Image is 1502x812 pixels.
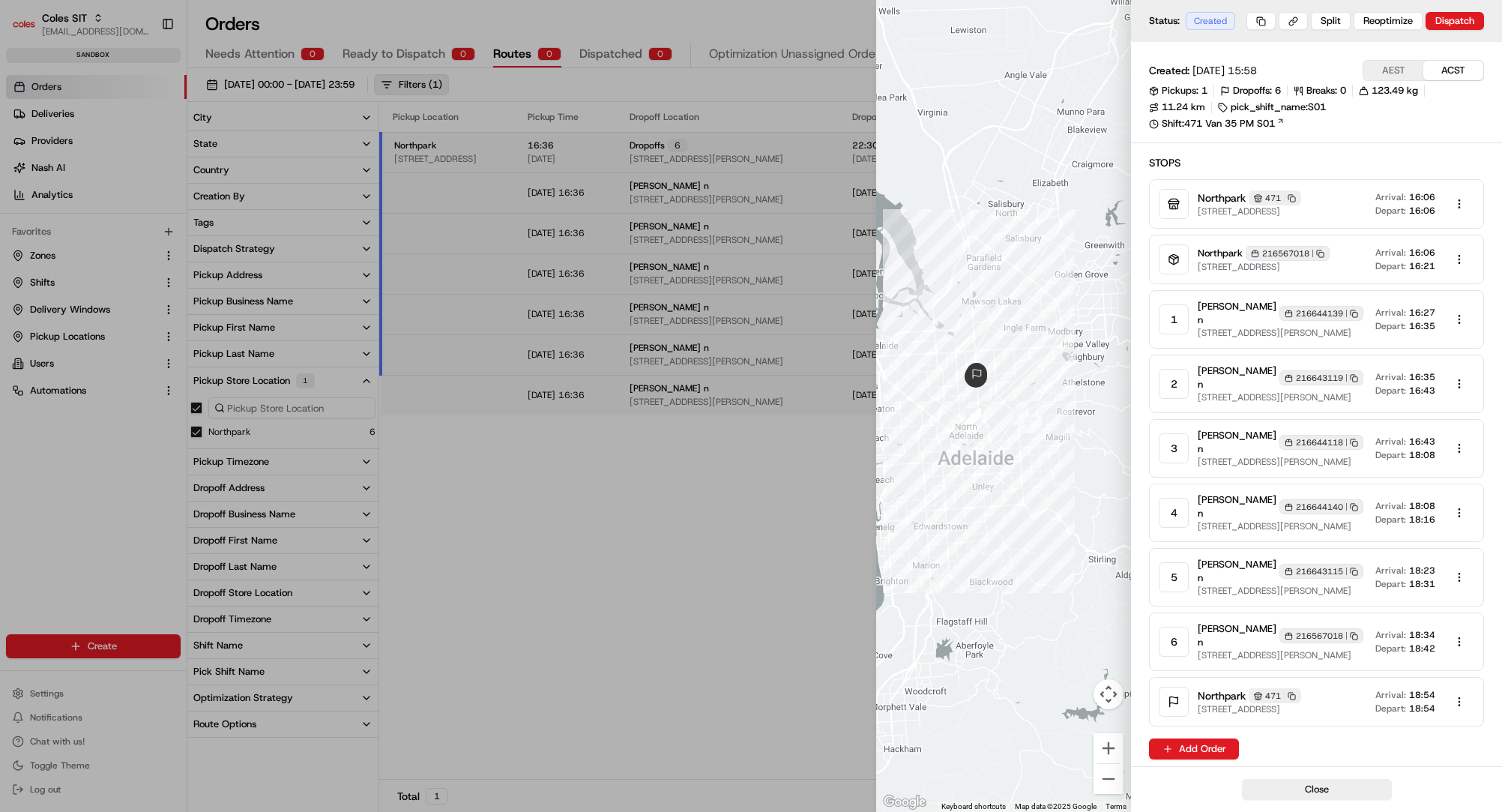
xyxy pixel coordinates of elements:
[1409,436,1435,448] span: 16:43
[1375,629,1406,641] span: Arrival:
[1375,371,1406,383] span: Arrival:
[1149,117,1484,130] a: Shift:471 Van 35 PM S01
[1106,802,1126,811] a: Terms (opens in new tab)
[1198,649,1363,661] span: [STREET_ADDRESS][PERSON_NAME]
[1186,12,1235,30] div: Created
[1375,385,1406,397] span: Depart:
[1198,327,1363,339] span: [STREET_ADDRESS][PERSON_NAME]
[1198,190,1246,205] span: Northpark
[1249,190,1301,205] div: 471
[1409,629,1435,641] span: 18:34
[1409,565,1435,577] span: 18:23
[959,357,995,393] div: route_end-rte_G8Y7cA9n3vjq4PcunrQfZh
[1375,578,1406,590] span: Depart:
[1007,403,1035,431] div: waypoint-rte_G8Y7cA9n3vjq4PcunrQfZh
[1409,514,1435,526] span: 18:16
[1409,320,1435,332] span: 16:35
[1423,61,1483,80] button: ACST
[1409,689,1435,701] span: 18:54
[1149,63,1189,78] span: Created:
[1198,247,1243,260] span: Northpark
[1409,247,1435,259] span: 16:06
[1279,499,1363,514] div: 216644140
[1375,260,1406,272] span: Depart:
[1375,689,1406,701] span: Arrival:
[1279,435,1363,450] div: 216644118
[1409,205,1435,217] span: 16:06
[1306,84,1337,97] span: Breaks:
[1233,84,1272,97] span: Dropoffs:
[1363,61,1423,80] button: AEST
[1426,12,1484,30] button: Dispatch
[1275,84,1281,97] span: 6
[1375,500,1406,512] span: Arrival:
[1094,679,1124,709] button: Map camera controls
[1162,100,1205,114] span: 11.24 km
[1242,779,1392,800] button: Close
[1198,456,1363,468] span: [STREET_ADDRESS][PERSON_NAME]
[1279,306,1363,321] div: 216644139
[1094,733,1124,763] button: Zoom in
[1375,565,1406,577] span: Arrival:
[1375,514,1406,526] span: Depart:
[1340,84,1346,97] span: 0
[1198,520,1363,532] span: [STREET_ADDRESS][PERSON_NAME]
[1198,585,1363,597] span: [STREET_ADDRESS][PERSON_NAME]
[1198,429,1276,456] span: [PERSON_NAME] n
[1198,364,1276,391] span: [PERSON_NAME] n
[1198,205,1301,217] span: [STREET_ADDRESS]
[1198,261,1330,273] span: [STREET_ADDRESS]
[880,793,929,812] img: Google
[1375,436,1406,448] span: Arrival:
[1409,191,1435,203] span: 16:06
[1218,100,1326,114] div: pick_shift_name:S01
[1246,246,1330,261] div: 216567018
[1198,703,1301,715] span: [STREET_ADDRESS]
[1198,300,1276,327] span: [PERSON_NAME] n
[941,802,1006,812] button: Keyboard shortcuts
[1311,12,1351,30] button: Split
[1375,307,1406,319] span: Arrival:
[1279,628,1363,643] div: 216567018
[1198,688,1246,703] span: Northpark
[1409,260,1435,272] span: 16:21
[1019,411,1048,439] div: waypoint-rte_G8Y7cA9n3vjq4PcunrQfZh
[1375,643,1406,655] span: Depart:
[1409,385,1435,397] span: 16:43
[1409,578,1435,590] span: 18:31
[1198,558,1276,585] span: [PERSON_NAME] n
[1192,63,1257,78] span: [DATE] 15:58
[1372,84,1418,97] span: 123.49 kg
[1159,562,1189,592] div: 5
[1375,320,1406,332] span: Depart:
[1094,764,1124,794] button: Zoom out
[1198,622,1276,649] span: [PERSON_NAME] n
[1409,703,1435,715] span: 18:54
[1409,307,1435,319] span: 16:27
[959,359,993,394] div: route_start-rte_G8Y7cA9n3vjq4PcunrQfZh
[1249,688,1301,703] div: 471
[1375,449,1406,461] span: Depart:
[1149,12,1240,30] div: Status:
[1162,84,1198,97] span: Pickups:
[880,793,929,812] a: Open this area in Google Maps (opens a new window)
[1354,12,1423,30] button: Reoptimize
[1409,371,1435,383] span: 16:35
[959,402,987,430] div: waypoint-rte_G8Y7cA9n3vjq4PcunrQfZh
[1279,564,1363,579] div: 216643115
[1409,500,1435,512] span: 18:08
[1198,493,1276,520] span: [PERSON_NAME] n
[1409,449,1435,461] span: 18:08
[1198,391,1363,403] span: [STREET_ADDRESS][PERSON_NAME]
[1159,369,1189,399] div: 2
[1375,703,1406,715] span: Depart:
[1149,739,1239,760] button: Add Order
[1159,498,1189,528] div: 4
[1159,433,1189,463] div: 3
[1159,304,1189,334] div: 1
[1375,191,1406,203] span: Arrival:
[1015,802,1097,811] span: Map data ©2025 Google
[1149,155,1484,170] h2: Stops
[1409,643,1435,655] span: 18:42
[1375,205,1406,217] span: Depart:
